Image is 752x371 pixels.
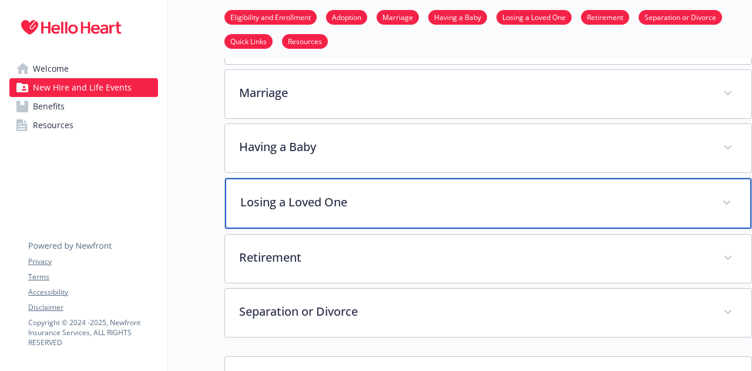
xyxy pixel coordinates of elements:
[240,193,708,211] p: Losing a Loved One
[225,178,751,229] div: Losing a Loved One
[28,272,157,282] a: Terms
[282,35,328,46] a: Resources
[225,124,751,172] div: Having a Baby
[239,249,709,266] p: Retirement
[581,11,629,22] a: Retirement
[28,287,157,298] a: Accessibility
[9,78,158,97] a: New Hire and Life Events
[225,289,751,337] div: Separation or Divorce
[33,116,73,135] span: Resources
[496,11,572,22] a: Losing a Loved One
[224,11,317,22] a: Eligibility and Enrollment
[33,59,69,78] span: Welcome
[326,11,367,22] a: Adoption
[9,97,158,116] a: Benefits
[33,97,65,116] span: Benefits
[33,78,132,97] span: New Hire and Life Events
[225,235,751,283] div: Retirement
[9,116,158,135] a: Resources
[428,11,487,22] a: Having a Baby
[28,256,157,267] a: Privacy
[224,35,273,46] a: Quick Links
[239,138,709,156] p: Having a Baby
[28,317,157,347] p: Copyright © 2024 - 2025 , Newfront Insurance Services, ALL RIGHTS RESERVED
[28,302,157,313] a: Disclaimer
[9,59,158,78] a: Welcome
[239,303,709,320] p: Separation or Divorce
[377,11,419,22] a: Marriage
[639,11,722,22] a: Separation or Divorce
[239,84,709,102] p: Marriage
[225,70,751,118] div: Marriage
